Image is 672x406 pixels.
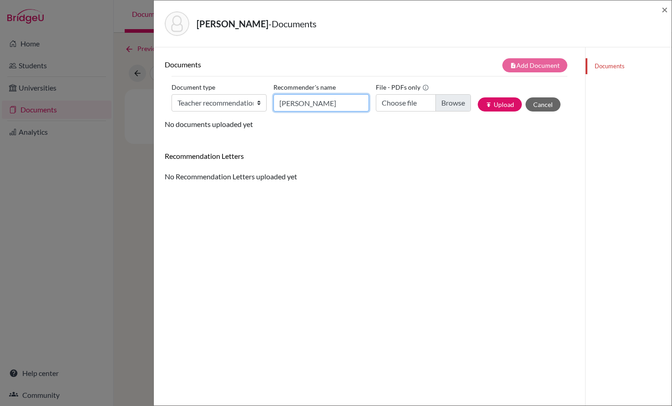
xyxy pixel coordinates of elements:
[662,3,668,16] span: ×
[197,18,268,29] strong: [PERSON_NAME]
[525,97,561,112] button: Cancel
[165,152,574,182] div: No Recommendation Letters uploaded yet
[268,18,317,29] span: - Documents
[165,60,369,69] h6: Documents
[172,80,215,94] label: Document type
[662,4,668,15] button: Close
[478,97,522,112] button: publishUpload
[502,58,567,72] button: note_addAdd Document
[376,80,429,94] label: File - PDFs only
[485,101,492,108] i: publish
[510,62,516,69] i: note_add
[273,80,336,94] label: Recommender's name
[165,58,574,130] div: No documents uploaded yet
[586,58,672,74] a: Documents
[165,152,574,160] h6: Recommendation Letters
